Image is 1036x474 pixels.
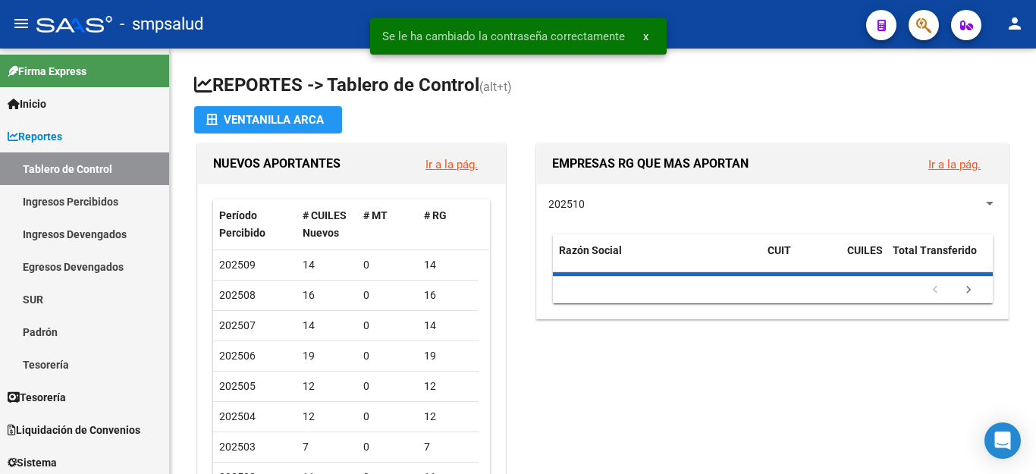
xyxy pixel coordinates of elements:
[303,287,351,304] div: 16
[916,150,993,178] button: Ir a la pág.
[219,259,256,271] span: 202509
[847,244,883,256] span: CUILES
[363,209,388,221] span: # MT
[413,150,490,178] button: Ir a la pág.
[424,317,472,334] div: 14
[768,244,791,256] span: CUIT
[303,438,351,456] div: 7
[303,347,351,365] div: 19
[424,347,472,365] div: 19
[363,408,412,425] div: 0
[841,234,887,284] datatable-header-cell: CUILES
[8,128,62,145] span: Reportes
[219,289,256,301] span: 202508
[424,287,472,304] div: 16
[219,441,256,453] span: 202503
[363,287,412,304] div: 0
[382,29,625,44] span: Se le ha cambiado la contraseña correctamente
[887,234,993,284] datatable-header-cell: Total Transferido
[479,80,512,94] span: (alt+t)
[213,156,341,171] span: NUEVOS APORTANTES
[424,438,472,456] div: 7
[219,209,265,239] span: Período Percibido
[213,199,297,250] datatable-header-cell: Período Percibido
[928,158,981,171] a: Ir a la pág.
[303,408,351,425] div: 12
[8,389,66,406] span: Tesorería
[8,96,46,112] span: Inicio
[12,14,30,33] mat-icon: menu
[206,106,330,133] div: Ventanilla ARCA
[303,256,351,274] div: 14
[643,30,648,43] span: x
[303,317,351,334] div: 14
[194,106,342,133] button: Ventanilla ARCA
[297,199,357,250] datatable-header-cell: # CUILES Nuevos
[303,378,351,395] div: 12
[921,282,950,299] a: go to previous page
[363,347,412,365] div: 0
[8,63,86,80] span: Firma Express
[631,23,661,50] button: x
[120,8,203,41] span: - smpsalud
[424,378,472,395] div: 12
[194,73,1012,99] h1: REPORTES -> Tablero de Control
[8,454,57,471] span: Sistema
[552,156,749,171] span: EMPRESAS RG QUE MAS APORTAN
[363,438,412,456] div: 0
[418,199,479,250] datatable-header-cell: # RG
[424,256,472,274] div: 14
[8,422,140,438] span: Liquidación de Convenios
[357,199,418,250] datatable-header-cell: # MT
[893,244,977,256] span: Total Transferido
[553,234,761,284] datatable-header-cell: Razón Social
[363,317,412,334] div: 0
[954,282,983,299] a: go to next page
[219,410,256,422] span: 202504
[363,256,412,274] div: 0
[984,422,1021,459] div: Open Intercom Messenger
[303,209,347,239] span: # CUILES Nuevos
[219,319,256,331] span: 202507
[559,244,622,256] span: Razón Social
[1006,14,1024,33] mat-icon: person
[425,158,478,171] a: Ir a la pág.
[424,408,472,425] div: 12
[363,378,412,395] div: 0
[548,198,585,210] span: 202510
[761,234,841,284] datatable-header-cell: CUIT
[424,209,447,221] span: # RG
[219,380,256,392] span: 202505
[219,350,256,362] span: 202506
